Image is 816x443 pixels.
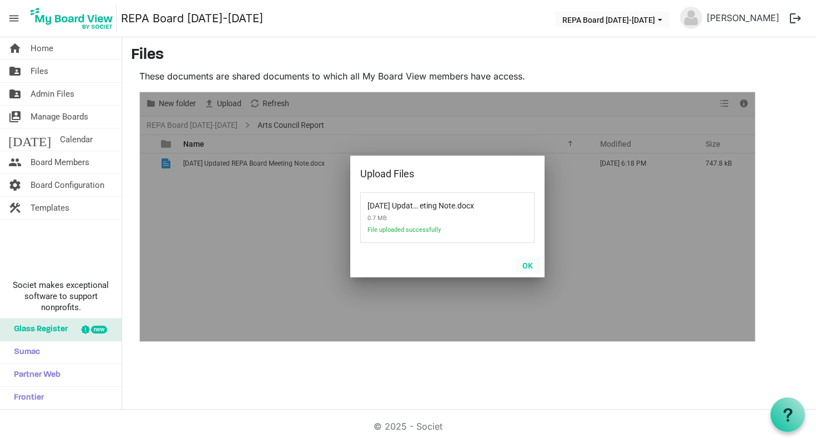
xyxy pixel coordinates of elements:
[5,280,117,313] span: Societ makes exceptional software to support nonprofits.
[515,257,540,273] button: OK
[3,8,24,29] span: menu
[8,151,22,173] span: people
[702,7,784,29] a: [PERSON_NAME]
[27,4,121,32] a: My Board View Logo
[131,46,807,65] h3: Files
[8,318,68,341] span: Glass Register
[8,37,22,59] span: home
[31,37,53,59] span: Home
[8,128,51,151] span: [DATE]
[8,83,22,105] span: folder_shared
[8,197,22,219] span: construction
[8,106,22,128] span: switch_account
[31,83,74,105] span: Admin Files
[31,197,69,219] span: Templates
[8,174,22,196] span: settings
[139,69,755,83] p: These documents are shared documents to which all My Board View members have access.
[31,106,88,128] span: Manage Boards
[360,166,500,182] div: Upload Files
[555,12,669,27] button: REPA Board 2025-2026 dropdownbutton
[121,7,263,29] a: REPA Board [DATE]-[DATE]
[91,326,107,334] div: new
[31,151,89,173] span: Board Members
[680,7,702,29] img: no-profile-picture.svg
[8,364,61,386] span: Partner Web
[367,210,484,226] span: 0.7 MB
[367,195,455,210] span: August 25 Updated REPA Board Meeting Note.docx
[8,60,22,82] span: folder_shared
[60,128,93,151] span: Calendar
[8,341,40,364] span: Sumac
[8,387,44,409] span: Frontier
[367,226,484,240] span: File uploaded successfully
[27,4,117,32] img: My Board View Logo
[31,60,48,82] span: Files
[374,421,442,432] a: © 2025 - Societ
[31,174,104,196] span: Board Configuration
[784,7,807,30] button: logout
